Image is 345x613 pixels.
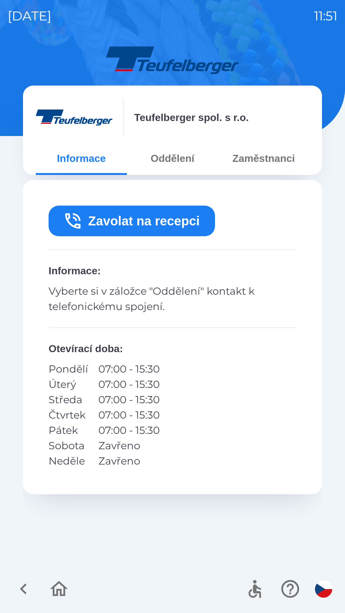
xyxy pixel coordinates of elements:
p: 07:00 - 15:30 [98,423,160,438]
p: Sobota [49,438,88,453]
button: Zavolat na recepci [49,206,215,236]
img: cs flag [315,580,332,598]
p: Informace : [49,263,296,278]
p: Teufelberger spol. s r.o. [134,110,249,125]
p: Úterý [49,377,88,392]
p: 07:00 - 15:30 [98,392,160,407]
p: 07:00 - 15:30 [98,361,160,377]
p: 07:00 - 15:30 [98,407,160,423]
p: Čtvrtek [49,407,88,423]
p: 11:51 [314,6,337,26]
p: Pondělí [49,361,88,377]
p: Neděle [49,453,88,469]
img: Logo [23,45,322,75]
button: Informace [36,147,127,170]
p: 07:00 - 15:30 [98,377,160,392]
p: [DATE] [8,6,51,26]
button: Zaměstnanci [218,147,309,170]
p: Vyberte si v záložce "Oddělení" kontakt k telefonickému spojení. [49,284,296,314]
p: Pátek [49,423,88,438]
button: Oddělení [127,147,218,170]
p: Středa [49,392,88,407]
img: 687bd9e2-e5e1-4ffa-84b0-83b74f2f06bb.png [36,98,112,137]
p: Otevírací doba : [49,341,296,356]
p: Zavřeno [98,453,160,469]
p: Zavřeno [98,438,160,453]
